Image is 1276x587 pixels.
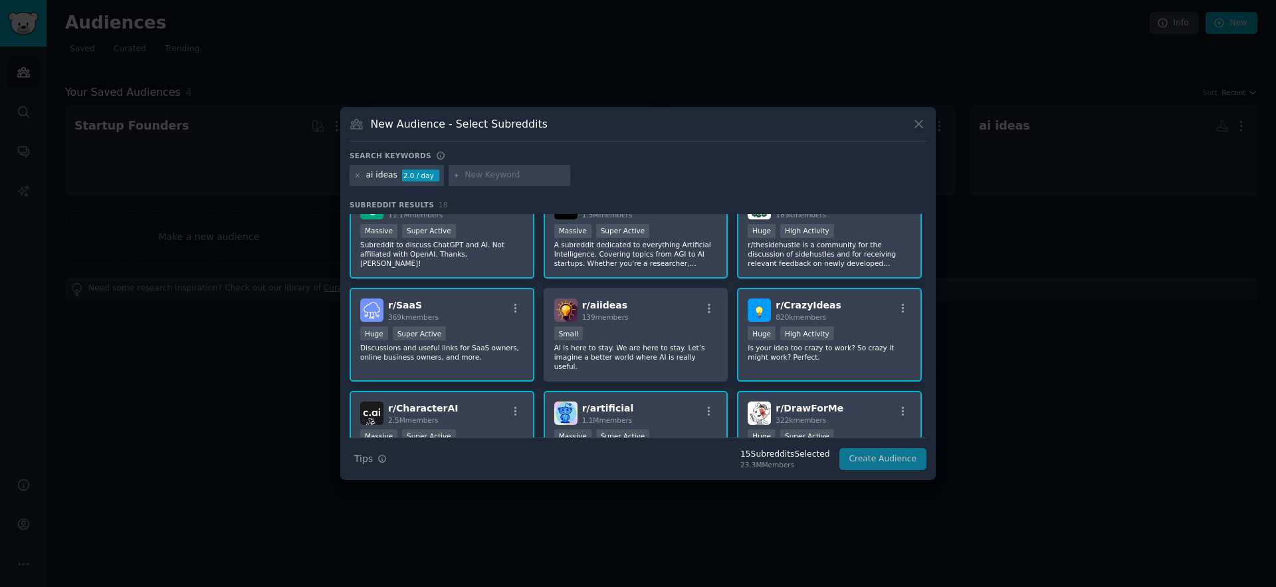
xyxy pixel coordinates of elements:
p: Discussions and useful links for SaaS owners, online business owners, and more. [360,343,524,362]
span: r/ artificial [582,403,634,413]
p: Is your idea too crazy to work? So crazy it might work? Perfect. [748,343,911,362]
div: Small [554,326,583,340]
div: 2.0 / day [402,170,439,181]
img: DrawForMe [748,402,771,425]
span: r/ CrazyIdeas [776,300,841,310]
span: r/ SaaS [388,300,422,310]
div: High Activity [780,326,834,340]
img: SaaS [360,298,383,322]
p: r/thesidehustle is a community for the discussion of sidehustles and for receiving relevant feedb... [748,240,911,268]
span: r/ CharacterAI [388,403,459,413]
div: ai ideas [366,170,397,181]
div: 15 Subreddit s Selected [740,449,829,461]
img: artificial [554,402,578,425]
span: 18 [439,201,448,209]
span: Subreddit Results [350,200,434,209]
div: Huge [748,429,776,443]
div: Super Active [402,224,456,238]
div: Massive [554,224,591,238]
div: Super Active [780,429,834,443]
h3: New Audience - Select Subreddits [371,117,548,131]
img: CrazyIdeas [748,298,771,322]
div: Huge [748,224,776,238]
img: aiideas [554,298,578,322]
span: 1.1M members [582,416,633,424]
p: AI is here to stay. We are here to stay. Let’s imagine a better world where AI is really useful. [554,343,718,371]
input: New Keyword [465,170,566,181]
div: Massive [360,429,397,443]
div: Super Active [402,429,456,443]
p: A subreddit dedicated to everything Artificial Intelligence. Covering topics from AGI to AI start... [554,240,718,268]
span: 820k members [776,313,826,321]
span: 1.5M members [582,211,633,219]
div: 23.3M Members [740,460,829,469]
span: Tips [354,452,373,466]
span: r/ DrawForMe [776,403,843,413]
span: 322k members [776,416,826,424]
div: Super Active [393,326,447,340]
h3: Search keywords [350,151,431,160]
div: High Activity [780,224,834,238]
span: 11.1M members [388,211,443,219]
div: Massive [554,429,591,443]
span: 189k members [776,211,826,219]
div: Huge [748,326,776,340]
div: Massive [360,224,397,238]
div: Huge [360,326,388,340]
p: Subreddit to discuss ChatGPT and AI. Not affiliated with OpenAI. Thanks, [PERSON_NAME]! [360,240,524,268]
div: Super Active [596,429,650,443]
span: 139 members [582,313,629,321]
span: 369k members [388,313,439,321]
img: CharacterAI [360,402,383,425]
button: Tips [350,447,391,471]
span: r/ aiideas [582,300,627,310]
span: 2.5M members [388,416,439,424]
div: Super Active [596,224,650,238]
